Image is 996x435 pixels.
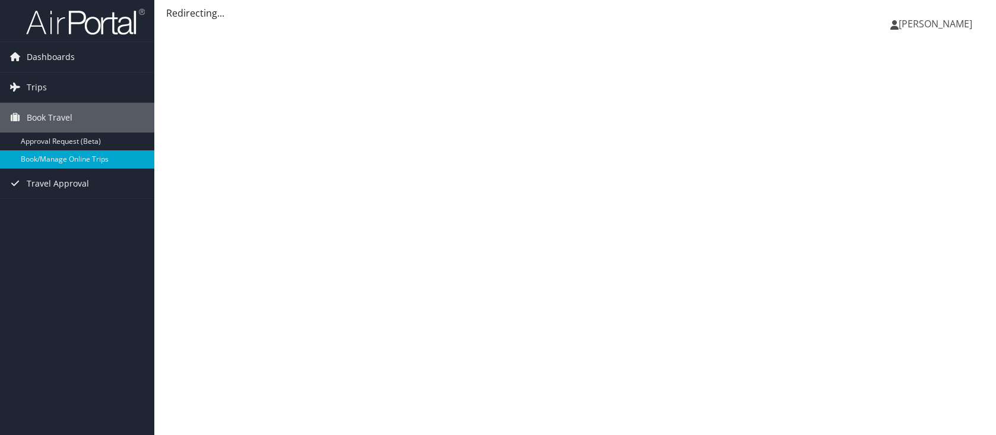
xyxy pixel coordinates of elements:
[26,8,145,36] img: airportal-logo.png
[890,6,984,42] a: [PERSON_NAME]
[27,72,47,102] span: Trips
[27,42,75,72] span: Dashboards
[166,6,984,20] div: Redirecting...
[27,169,89,198] span: Travel Approval
[899,17,972,30] span: [PERSON_NAME]
[27,103,72,133] span: Book Travel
